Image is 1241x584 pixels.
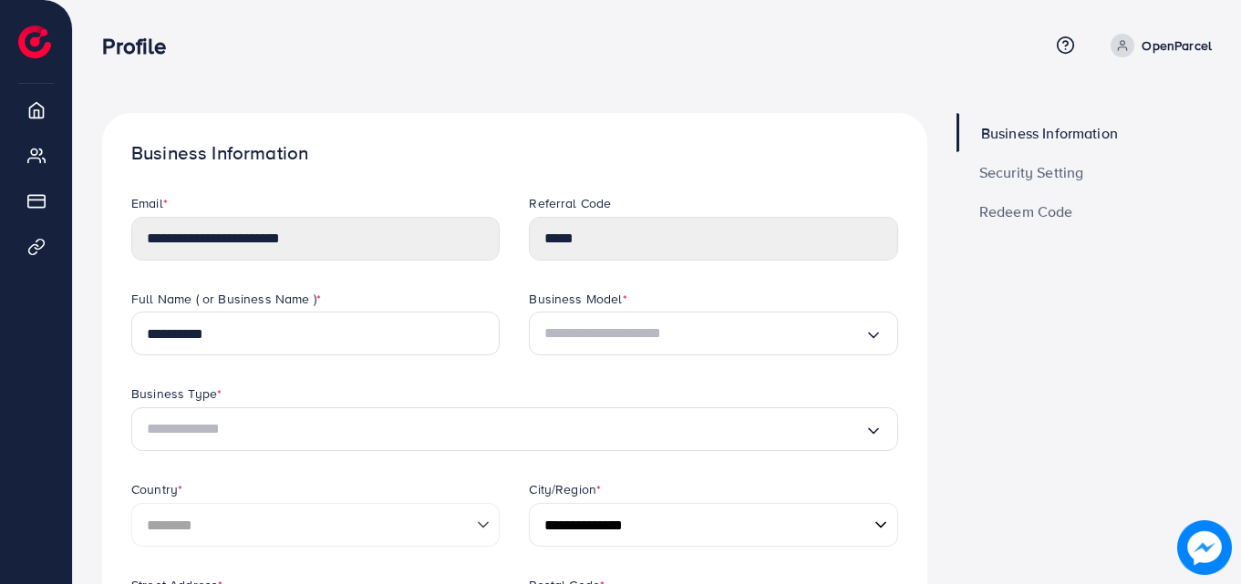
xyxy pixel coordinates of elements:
[544,319,864,348] input: Search for option
[529,194,611,212] label: Referral Code
[131,194,168,212] label: Email
[131,407,898,451] div: Search for option
[131,142,898,165] h1: Business Information
[529,290,626,308] label: Business Model
[131,384,222,403] label: Business Type
[979,204,1073,219] span: Redeem Code
[1103,34,1212,57] a: OpenParcel
[979,165,1084,179] span: Security Setting
[529,312,897,355] div: Search for option
[147,415,864,444] input: Search for option
[529,480,601,498] label: City/Region
[981,126,1118,140] span: Business Information
[18,26,51,58] img: logo
[1142,35,1212,56] p: OpenParcel
[131,290,321,308] label: Full Name ( or Business Name )
[1177,520,1232,575] img: image
[131,480,182,498] label: Country
[102,33,181,59] h3: Profile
